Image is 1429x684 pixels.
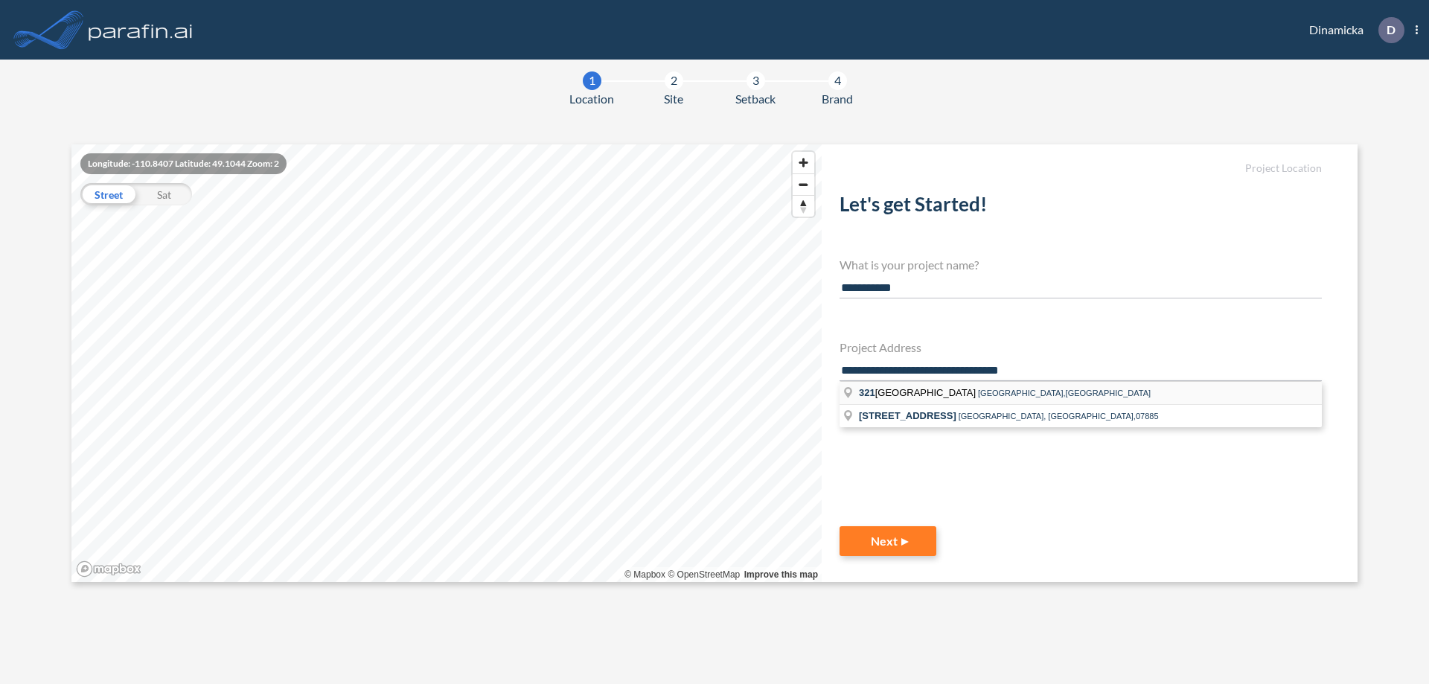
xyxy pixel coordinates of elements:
h2: Let's get Started! [840,193,1322,222]
img: logo [86,15,196,45]
div: Street [80,183,136,205]
button: Zoom out [793,173,814,195]
div: 1 [583,71,601,90]
h4: What is your project name? [840,258,1322,272]
span: Zoom out [793,174,814,195]
div: Dinamicka [1287,17,1418,43]
a: Improve this map [744,569,818,580]
span: 321 [859,387,875,398]
div: 3 [747,71,765,90]
a: Mapbox [624,569,665,580]
span: Site [664,90,683,108]
span: Location [569,90,614,108]
a: Mapbox homepage [76,560,141,578]
span: Setback [735,90,776,108]
div: 2 [665,71,683,90]
button: Next [840,526,936,556]
span: Reset bearing to north [793,196,814,217]
span: [GEOGRAPHIC_DATA] [859,387,978,398]
a: OpenStreetMap [668,569,740,580]
canvas: Map [71,144,822,582]
div: Sat [136,183,192,205]
div: Longitude: -110.8407 Latitude: 49.1044 Zoom: 2 [80,153,287,174]
button: Zoom in [793,152,814,173]
p: D [1387,23,1396,36]
span: [GEOGRAPHIC_DATA], [GEOGRAPHIC_DATA],07885 [959,412,1159,421]
h5: Project Location [840,162,1322,175]
div: 4 [828,71,847,90]
h4: Project Address [840,340,1322,354]
span: [STREET_ADDRESS] [859,410,956,421]
span: Brand [822,90,853,108]
button: Reset bearing to north [793,195,814,217]
span: [GEOGRAPHIC_DATA],[GEOGRAPHIC_DATA] [978,389,1151,397]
